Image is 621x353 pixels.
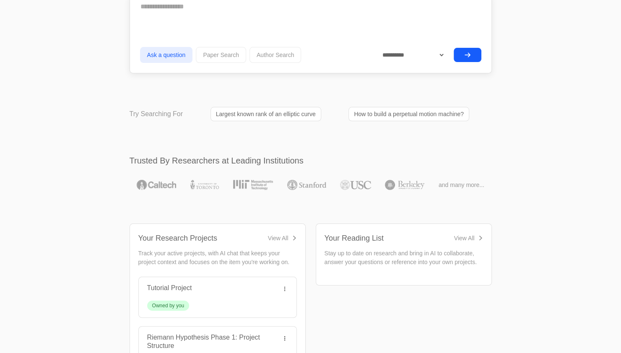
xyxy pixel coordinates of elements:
a: How to build a perpetual motion machine? [348,107,469,121]
a: Riemann Hypothesis Phase 1: Project Structure [147,334,260,349]
img: UC Berkeley [385,180,424,190]
div: View All [268,234,288,242]
div: Your Research Projects [138,232,217,244]
a: Largest known rank of an elliptic curve [210,107,321,121]
button: Ask a question [140,47,193,63]
button: Paper Search [196,47,246,63]
img: MIT [233,180,273,190]
div: Your Reading List [325,232,384,244]
img: Caltech [137,180,176,190]
div: Owned by you [152,302,184,309]
img: Stanford [287,180,326,190]
img: University of Toronto [190,180,219,190]
p: Track your active projects, with AI chat that keeps your project context and focuses on the item ... [138,249,297,267]
a: Tutorial Project [147,284,192,291]
a: View All [268,234,297,242]
button: Author Search [249,47,301,63]
span: and many more... [439,181,484,189]
h2: Trusted By Researchers at Leading Institutions [130,155,492,166]
a: View All [454,234,483,242]
img: USC [340,180,371,190]
p: Try Searching For [130,109,183,119]
p: Stay up to date on research and bring in AI to collaborate, answer your questions or reference in... [325,249,483,267]
div: View All [454,234,475,242]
